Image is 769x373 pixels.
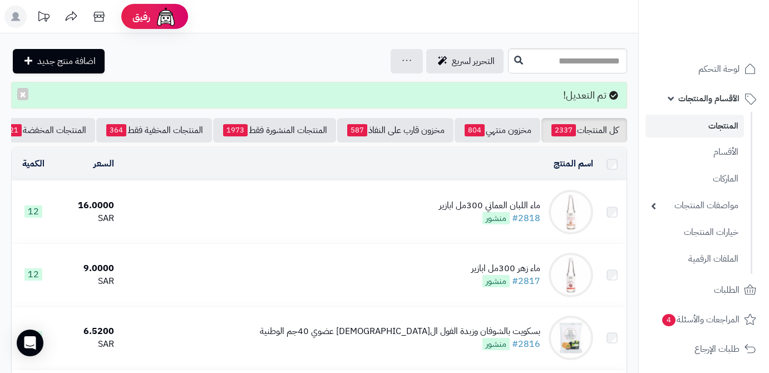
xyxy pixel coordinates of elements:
button: × [17,88,28,100]
a: التحرير لسريع [426,49,504,73]
a: المنتجات المخفية فقط364 [96,118,212,143]
span: 804 [465,124,485,136]
div: ماء زهر 300مل ابازير [471,262,540,275]
a: اسم المنتج [554,157,593,170]
a: المراجعات والأسئلة4 [645,306,762,333]
a: تحديثات المنصة [29,6,57,31]
span: 4 [662,314,676,326]
div: Open Intercom Messenger [17,330,43,356]
a: المنتجات المنشورة فقط1973 [213,118,336,143]
a: الأقسام [645,140,744,164]
a: #2817 [512,274,540,288]
a: مخزون منتهي804 [455,118,540,143]
span: التحرير لسريع [452,55,495,68]
span: رفيق [132,10,150,23]
span: 364 [106,124,126,136]
span: اضافة منتج جديد [37,55,96,68]
img: ماء زهر 300مل ابازير [549,253,593,297]
img: ai-face.png [155,6,177,28]
span: 587 [347,124,367,136]
div: 16.0000 [60,199,114,212]
span: 12 [24,205,42,218]
span: منشور [482,275,510,287]
span: المراجعات والأسئلة [661,312,740,327]
span: 12 [24,268,42,281]
span: الأقسام والمنتجات [678,91,740,106]
a: مخزون قارب على النفاذ587 [337,118,453,143]
span: 21 [6,124,22,136]
div: 9.0000 [60,262,114,275]
span: 1973 [223,124,248,136]
div: ماء اللبان العماني 300مل ابازير [439,199,540,212]
a: مواصفات المنتجات [645,194,744,218]
a: كل المنتجات2337 [541,118,627,143]
a: لوحة التحكم [645,56,762,82]
div: 6.5200 [60,325,114,338]
a: السعر [93,157,114,170]
a: الملفات الرقمية [645,247,744,271]
span: 2337 [551,124,576,136]
a: #2816 [512,337,540,351]
a: الطلبات [645,277,762,303]
img: بسكويت بالشوفان وزبدة الفول السوداني عضوي 40جم الوطنية [549,316,593,360]
div: SAR [60,212,114,225]
a: #2818 [512,212,540,225]
img: ماء اللبان العماني 300مل ابازير [549,190,593,234]
div: بسكويت بالشوفان وزبدة الفول ال[DEMOGRAPHIC_DATA] عضوي 40جم الوطنية [260,325,540,338]
div: SAR [60,275,114,288]
a: الماركات [645,167,744,191]
span: منشور [482,212,510,224]
a: اضافة منتج جديد [13,49,105,73]
span: لوحة التحكم [698,61,740,77]
a: طلبات الإرجاع [645,336,762,362]
div: SAR [60,338,114,351]
a: الكمية [22,157,45,170]
span: طلبات الإرجاع [694,341,740,357]
span: الطلبات [714,282,740,298]
a: المنتجات [645,115,744,138]
div: تم التعديل! [11,82,627,109]
a: خيارات المنتجات [645,220,744,244]
span: منشور [482,338,510,350]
